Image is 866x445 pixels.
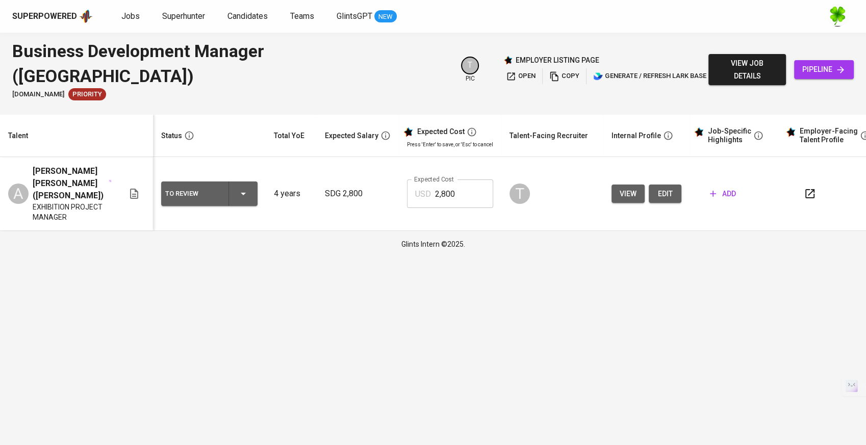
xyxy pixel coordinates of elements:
div: T [461,57,479,74]
button: add [706,185,740,203]
div: A [8,184,29,204]
span: view job details [717,57,778,82]
div: T [510,184,530,204]
a: pipeline [794,60,854,79]
span: [PERSON_NAME] [PERSON_NAME] ([PERSON_NAME]) [33,165,108,202]
a: Jobs [121,10,142,23]
img: Glints Star [503,56,513,65]
div: Expected Cost [417,127,465,137]
div: Job-Specific Highlights [708,127,751,145]
div: Status [161,129,182,142]
span: NEW [374,12,397,22]
p: Press 'Enter' to save, or 'Esc' to cancel [407,141,493,148]
a: GlintsGPT NEW [337,10,397,23]
div: New Job received from Demand Team [68,88,106,100]
div: Internal Profile [612,129,661,142]
img: glints_star.svg [785,127,796,137]
button: view [612,185,645,203]
div: Total YoE [274,129,304,142]
div: Superpowered [12,11,77,22]
img: lark [593,71,603,82]
span: EXHIBITION PROJECT MANAGER [33,202,112,222]
img: glints_star.svg [403,127,413,137]
button: To Review [161,181,258,206]
img: glints_star.svg [694,127,704,137]
span: edit [657,188,673,200]
span: Superhunter [162,11,205,21]
div: To Review [165,187,220,200]
a: Superpoweredapp logo [12,9,93,24]
span: open [506,70,536,82]
button: view job details [708,54,786,85]
a: Candidates [227,10,270,23]
p: USD [415,188,431,200]
img: magic_wand.svg [109,179,112,182]
span: pipeline [802,63,846,76]
span: Priority [68,90,106,99]
a: Superhunter [162,10,207,23]
span: GlintsGPT [337,11,372,21]
div: Talent-Facing Recruiter [510,129,588,142]
img: f9493b8c-82b8-4f41-8722-f5d69bb1b761.jpg [827,6,848,27]
span: Candidates [227,11,268,21]
p: 4 years [274,188,309,200]
div: Talent [8,129,28,142]
div: Expected Salary [325,129,378,142]
div: pic [461,57,479,83]
p: employer listing page [516,55,599,65]
div: Employer-Facing Talent Profile [800,127,858,145]
button: edit [649,185,681,203]
span: [DOMAIN_NAME] [12,90,64,99]
span: add [710,188,736,200]
button: lark generate / refresh lark base [591,68,708,84]
button: copy [547,68,582,84]
span: Jobs [121,11,140,21]
div: Business Development Manager ([GEOGRAPHIC_DATA]) [12,39,449,88]
span: generate / refresh lark base [593,70,706,82]
span: view [620,188,636,200]
span: copy [549,70,579,82]
button: open [503,68,538,84]
img: app logo [79,9,93,24]
a: Teams [290,10,316,23]
span: Teams [290,11,314,21]
p: SDG 2,800 [325,188,391,200]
